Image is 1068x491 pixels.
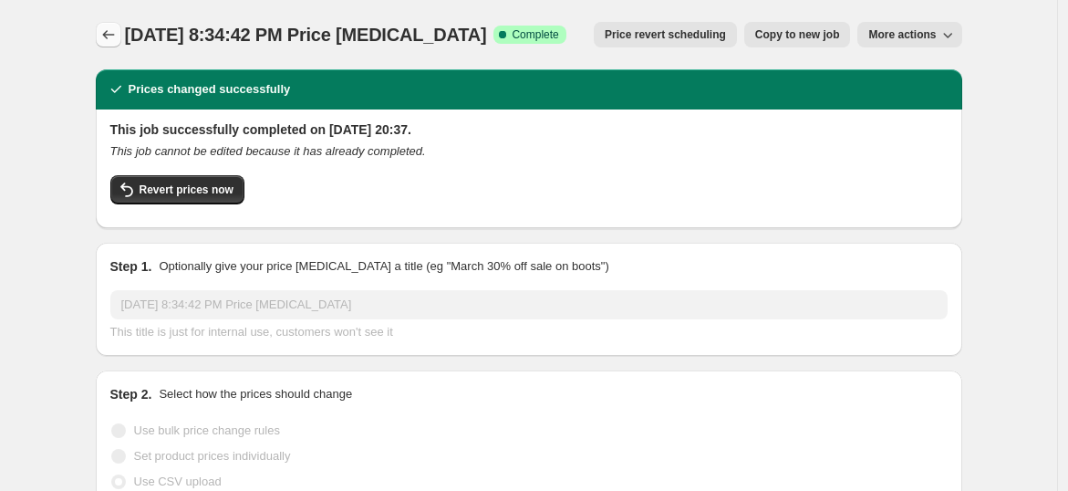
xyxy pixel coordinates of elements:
h2: Prices changed successfully [129,80,291,99]
input: 30% off holiday sale [110,290,948,319]
span: Copy to new job [755,27,840,42]
i: This job cannot be edited because it has already completed. [110,144,426,158]
p: Select how the prices should change [159,385,352,403]
span: [DATE] 8:34:42 PM Price [MEDICAL_DATA] [125,25,487,45]
span: Price revert scheduling [605,27,726,42]
button: Price revert scheduling [594,22,737,47]
button: Price change jobs [96,22,121,47]
span: Revert prices now [140,183,233,197]
span: Use bulk price change rules [134,423,280,437]
span: Use CSV upload [134,475,222,488]
button: More actions [857,22,961,47]
h2: Step 2. [110,385,152,403]
h2: This job successfully completed on [DATE] 20:37. [110,120,948,139]
button: Copy to new job [744,22,851,47]
span: Complete [512,27,558,42]
span: This title is just for internal use, customers won't see it [110,325,393,339]
span: Set product prices individually [134,449,291,463]
p: Optionally give your price [MEDICAL_DATA] a title (eg "March 30% off sale on boots") [159,257,608,276]
button: Revert prices now [110,175,244,204]
span: More actions [868,27,936,42]
h2: Step 1. [110,257,152,276]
